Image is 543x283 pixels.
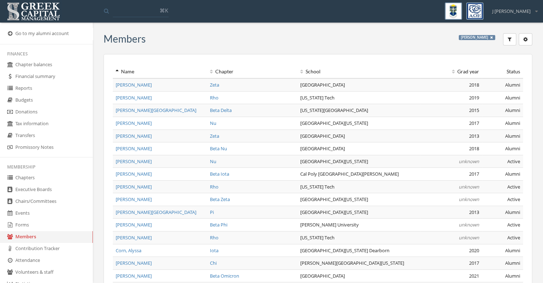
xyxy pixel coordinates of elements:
[297,219,421,231] td: [PERSON_NAME] University
[482,104,523,117] td: Alumni
[210,234,218,241] a: Rho
[297,65,421,78] th: School
[116,184,152,190] a: [PERSON_NAME]
[297,117,421,130] td: [GEOGRAPHIC_DATA][US_STATE]
[116,260,152,266] a: [PERSON_NAME]
[116,234,152,241] a: [PERSON_NAME]
[482,257,523,270] td: Alumni
[482,193,523,206] td: Active
[421,104,482,117] td: 2015
[482,78,523,91] td: Alumni
[482,91,523,104] td: Alumni
[210,221,227,228] a: Beta Phi
[210,94,218,101] a: Rho
[210,196,230,203] a: Beta Zeta
[297,91,421,104] td: [US_STATE] Tech
[421,142,482,155] td: 2018
[116,221,152,228] a: [PERSON_NAME]
[207,65,297,78] th: Chapter
[421,269,482,282] td: 2021
[482,244,523,257] td: Alumni
[482,142,523,155] td: Alumni
[482,219,523,231] td: Active
[488,3,538,15] div: J [PERSON_NAME]
[421,91,482,104] td: 2019
[297,269,421,282] td: [GEOGRAPHIC_DATA]
[210,209,214,215] a: Pi
[210,158,216,165] a: Nu
[297,193,421,206] td: [GEOGRAPHIC_DATA][US_STATE]
[210,82,219,88] a: Zeta
[160,7,168,14] span: ⌘K
[210,260,217,266] a: Chi
[421,257,482,270] td: 2017
[459,196,479,203] em: unknown
[116,209,196,215] a: [PERSON_NAME][GEOGRAPHIC_DATA]
[421,168,482,181] td: 2017
[421,78,482,91] td: 2018
[210,133,219,139] a: Zeta
[116,82,152,88] a: [PERSON_NAME]
[482,155,523,168] td: Active
[482,180,523,193] td: Active
[459,158,479,165] em: unknown
[297,257,421,270] td: [PERSON_NAME][GEOGRAPHIC_DATA][US_STATE]
[421,130,482,142] td: 2013
[421,65,482,78] th: Grad year
[482,269,523,282] td: Alumni
[210,184,218,190] a: Rho
[482,117,523,130] td: Alumni
[210,273,239,279] a: Beta Omicron
[116,171,152,177] a: [PERSON_NAME]
[116,247,141,254] a: Corn, Alyssa
[297,244,421,257] td: [GEOGRAPHIC_DATA][US_STATE] Dearborn
[492,8,531,15] span: J [PERSON_NAME]
[297,78,421,91] td: [GEOGRAPHIC_DATA]
[210,171,229,177] a: Beta Iota
[482,231,523,244] td: Active
[116,133,152,139] span: [PERSON_NAME]
[210,107,232,113] a: Beta Delta
[421,206,482,219] td: 2013
[210,120,216,126] a: Nu
[482,168,523,181] td: Alumni
[459,35,495,40] span: [PERSON_NAME]
[210,145,227,152] a: Beta Nu
[297,180,421,193] td: [US_STATE] Tech
[297,142,421,155] td: [GEOGRAPHIC_DATA]
[116,196,152,203] a: [PERSON_NAME]
[116,94,152,101] a: [PERSON_NAME]
[459,184,479,190] em: unknown
[482,65,523,78] th: Status
[482,206,523,219] td: Alumni
[297,155,421,168] td: [GEOGRAPHIC_DATA][US_STATE]
[421,117,482,130] td: 2017
[459,221,479,228] em: unknown
[297,168,421,181] td: Cal Poly [GEOGRAPHIC_DATA][PERSON_NAME]
[116,273,152,279] a: [PERSON_NAME]
[421,244,482,257] td: 2020
[297,130,421,142] td: [GEOGRAPHIC_DATA]
[116,120,152,126] a: [PERSON_NAME]
[210,247,218,254] a: Iota
[459,234,479,241] em: unknown
[297,104,421,117] td: [US_STATE][GEOGRAPHIC_DATA]
[113,65,207,78] th: Name
[482,130,523,142] td: Alumni
[116,145,152,152] a: [PERSON_NAME]
[116,158,152,165] a: [PERSON_NAME]
[104,33,146,44] h3: Members
[116,107,196,113] a: [PERSON_NAME][GEOGRAPHIC_DATA]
